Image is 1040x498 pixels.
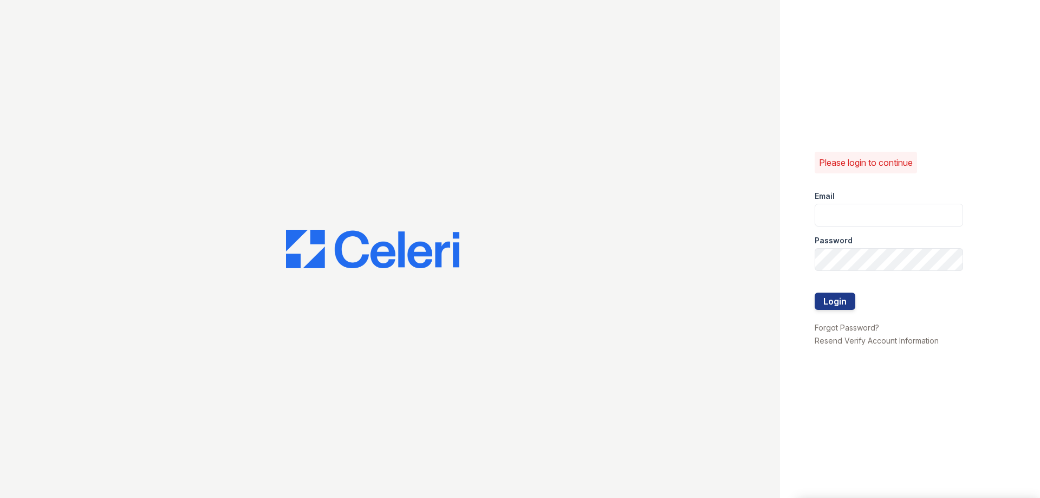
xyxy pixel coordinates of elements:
[815,293,855,310] button: Login
[819,156,913,169] p: Please login to continue
[815,191,835,202] label: Email
[286,230,459,269] img: CE_Logo_Blue-a8612792a0a2168367f1c8372b55b34899dd931a85d93a1a3d3e32e68fde9ad4.png
[815,235,853,246] label: Password
[815,323,879,332] a: Forgot Password?
[815,336,939,345] a: Resend Verify Account Information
